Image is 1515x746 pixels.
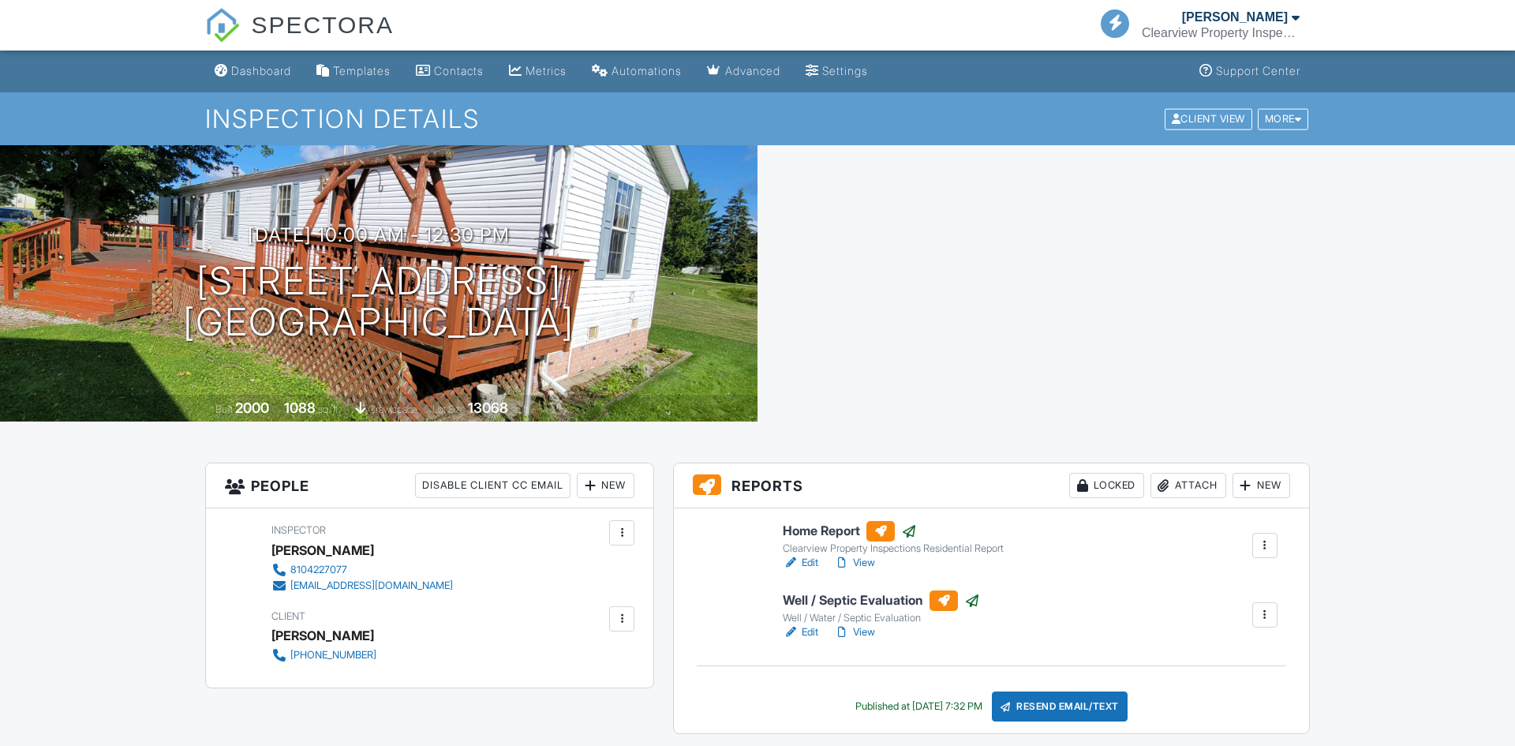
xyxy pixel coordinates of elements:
[208,57,297,86] a: Dashboard
[271,578,453,594] a: [EMAIL_ADDRESS][DOMAIN_NAME]
[271,524,326,536] span: Inspector
[577,473,634,498] div: New
[855,700,982,713] div: Published at [DATE] 7:32 PM
[1069,473,1144,498] div: Locked
[468,399,508,416] div: 13068
[333,64,391,77] div: Templates
[783,590,980,611] h6: Well / Septic Evaluation
[205,24,394,53] a: SPECTORA
[1150,473,1226,498] div: Attach
[783,542,1004,555] div: Clearview Property Inspections Residential Report
[432,403,466,415] span: Lot Size
[248,224,510,246] h3: [DATE] 10:00 am - 12:30 pm
[205,8,240,43] img: The Best Home Inspection Software - Spectora
[992,692,1128,722] div: Resend Email/Text
[310,57,397,86] a: Templates
[783,612,980,624] div: Well / Water / Septic Evaluation
[368,403,417,415] span: crawlspace
[783,590,980,625] a: Well / Septic Evaluation Well / Water / Septic Evaluation
[725,64,780,77] div: Advanced
[526,64,567,77] div: Metrics
[585,57,688,86] a: Automations (Basic)
[822,64,868,77] div: Settings
[1193,57,1307,86] a: Support Center
[271,647,376,663] a: [PHONE_NUMBER]
[205,105,1310,133] h1: Inspection Details
[1165,108,1252,129] div: Client View
[834,624,875,640] a: View
[231,64,291,77] div: Dashboard
[235,399,269,416] div: 2000
[318,403,340,415] span: sq. ft.
[271,562,453,578] a: 8104227077
[206,463,653,508] h3: People
[1258,108,1309,129] div: More
[434,64,484,77] div: Contacts
[271,538,374,562] div: [PERSON_NAME]
[783,555,818,571] a: Edit
[1182,9,1288,25] div: [PERSON_NAME]
[799,57,874,86] a: Settings
[511,403,530,415] span: sq.ft.
[503,57,573,86] a: Metrics
[834,555,875,571] a: View
[783,624,818,640] a: Edit
[290,649,376,662] div: [PHONE_NUMBER]
[701,57,787,86] a: Advanced
[290,579,453,592] div: [EMAIL_ADDRESS][DOMAIN_NAME]
[415,473,570,498] div: Disable Client CC Email
[290,564,347,576] div: 8104227077
[215,403,233,415] span: Built
[783,521,1004,556] a: Home Report Clearview Property Inspections Residential Report
[783,521,1004,542] h6: Home Report
[284,399,316,416] div: 1088
[251,8,394,41] span: SPECTORA
[1233,473,1290,498] div: New
[1216,64,1300,77] div: Support Center
[410,57,490,86] a: Contacts
[183,261,574,344] h1: [STREET_ADDRESS] [GEOGRAPHIC_DATA]
[1163,112,1256,124] a: Client View
[612,64,682,77] div: Automations
[1142,25,1300,41] div: Clearview Property Inspections & Preservation LLC
[271,624,374,647] div: [PERSON_NAME]
[271,610,305,622] span: Client
[674,463,1309,508] h3: Reports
